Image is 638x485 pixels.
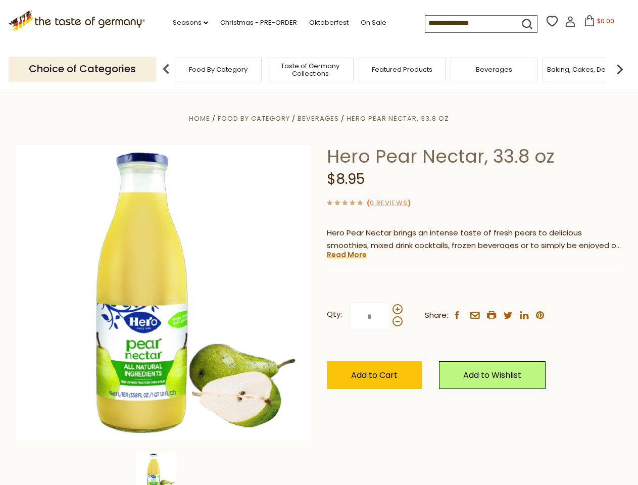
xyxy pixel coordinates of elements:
[610,59,630,79] img: next arrow
[220,17,297,28] a: Christmas - PRE-ORDER
[189,66,248,73] a: Food By Category
[189,114,210,123] a: Home
[327,227,622,252] p: Hero Pear Nectar brings an intense taste of fresh pears to delicious smoothies, mixed drink cockt...
[370,198,408,209] a: 0 Reviews
[476,66,512,73] a: Beverages
[349,303,390,330] input: Qty:
[156,59,176,79] img: previous arrow
[578,15,621,30] button: $0.00
[327,250,367,260] a: Read More
[439,361,546,389] a: Add to Wishlist
[327,145,622,168] h1: Hero Pear Nectar, 33.8 oz
[351,369,398,381] span: Add to Cart
[361,17,386,28] a: On Sale
[309,17,349,28] a: Oktoberfest
[173,17,208,28] a: Seasons
[347,114,449,123] a: Hero Pear Nectar, 33.8 oz
[425,309,448,322] span: Share:
[218,114,290,123] a: Food By Category
[16,145,312,441] img: Hero Pear Nectar, 33.8 oz
[547,66,625,73] a: Baking, Cakes, Desserts
[9,57,156,81] p: Choice of Categories
[327,361,422,389] button: Add to Cart
[372,66,432,73] a: Featured Products
[298,114,339,123] a: Beverages
[367,198,411,208] span: ( )
[327,308,342,321] strong: Qty:
[270,62,351,77] a: Taste of Germany Collections
[327,169,365,189] span: $8.95
[597,17,614,25] span: $0.00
